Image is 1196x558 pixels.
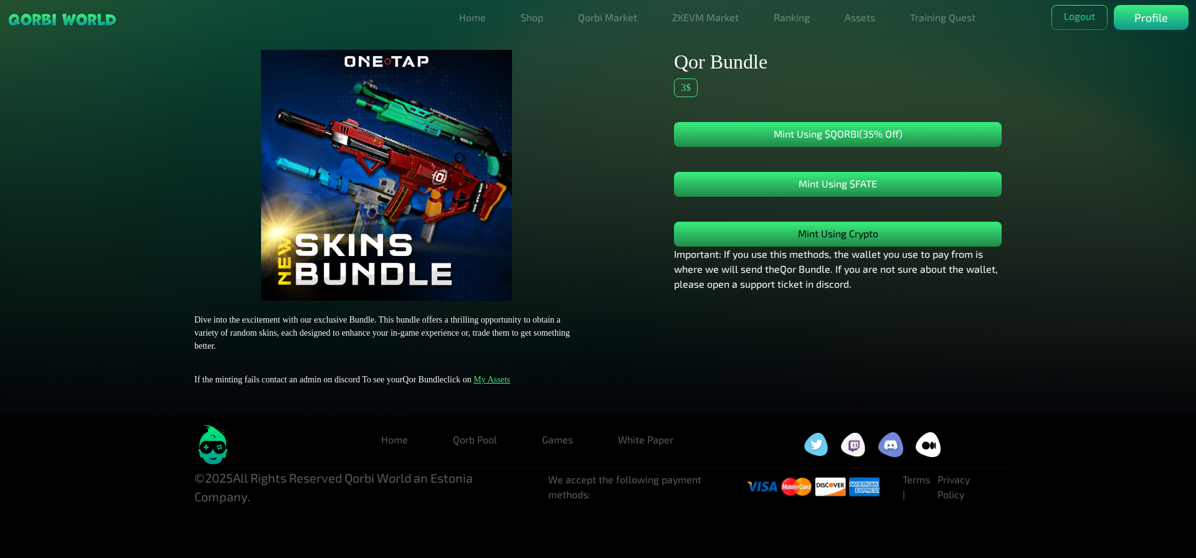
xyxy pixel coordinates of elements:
img: visa [781,474,812,500]
p: Important: If you use this methods, the wallet you use to pay from is where we will send the Qor ... [674,247,1002,291]
a: White Paper [608,427,683,452]
a: Qorbi Market [573,5,642,30]
a: My Assets [473,375,510,384]
img: visa [849,474,880,500]
a: Terms | [903,473,930,500]
a: Qorb Pool [443,427,507,452]
p: © 2025 All Rights Reserved Qorbi World an Estonia Company. [194,468,528,506]
button: Mint Using $QORBI(35% Off) [674,122,1002,147]
button: Mint Using Crypto [674,222,1002,247]
img: visa [815,474,845,500]
img: social icon [916,432,941,457]
img: social icon [804,432,828,456]
li: We accept the following payment methods: [548,472,747,502]
img: sticky brand-logo [7,12,117,27]
a: Privacy Policy [937,473,970,500]
img: Minting [261,50,512,301]
img: visa [747,474,777,500]
img: social icon [841,432,866,456]
a: Home [371,427,418,452]
button: Mint Using $FATE [674,172,1002,197]
a: ZKEVM Market [667,5,744,30]
a: Games [532,427,583,452]
div: 3 $ [674,78,698,97]
p: Profile [1134,9,1168,26]
a: Ranking [769,5,815,30]
button: Logout [1051,5,1108,30]
p: Dive into the excitement with our exclusive Bundle. This bundle offers a thrilling opportunity to... [194,313,579,352]
a: Assets [840,5,880,30]
a: Training Quest [905,5,980,30]
img: logo [194,425,232,465]
h2: Qor Bundle [674,50,1002,73]
a: Shop [516,5,548,30]
a: Home [454,5,491,30]
img: social icon [878,432,903,457]
h4: If the minting fails contact an admin on discord To see your Qor Bundle click on [194,375,579,385]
